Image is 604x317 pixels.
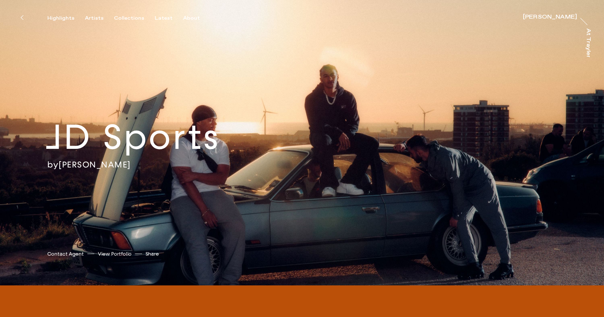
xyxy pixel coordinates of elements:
[114,15,144,21] div: Collections
[85,15,103,21] div: Artists
[183,15,200,21] div: About
[114,15,155,21] button: Collections
[45,115,268,159] h2: JD Sports
[98,250,132,258] a: View Portfolio
[47,15,74,21] div: Highlights
[47,159,59,170] span: by
[146,249,159,259] button: Share
[85,15,114,21] button: Artists
[183,15,210,21] button: About
[155,15,183,21] button: Latest
[585,28,592,57] a: At Trayler
[523,13,577,20] a: [PERSON_NAME]
[585,28,591,58] div: At Trayler
[155,15,173,21] div: Latest
[523,14,577,20] div: [PERSON_NAME]
[59,159,131,170] a: [PERSON_NAME]
[47,15,85,21] button: Highlights
[47,250,84,258] a: Contact Agent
